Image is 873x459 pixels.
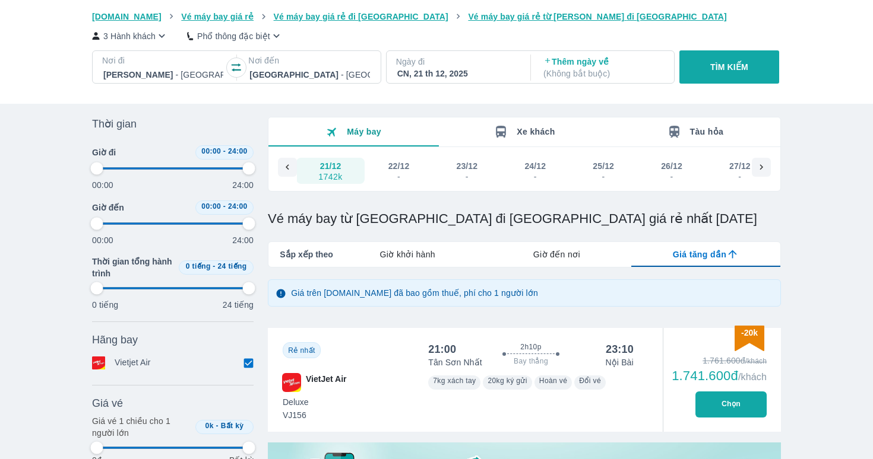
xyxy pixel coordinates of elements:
span: 00:00 [201,202,221,211]
h1: Vé máy bay từ [GEOGRAPHIC_DATA] đi [GEOGRAPHIC_DATA] giá rẻ nhất [DATE] [268,211,781,227]
button: Phổ thông đặc biệt [187,30,283,42]
div: - [525,172,545,181]
span: Deluxe [283,396,309,408]
p: 0 tiếng [92,299,118,311]
div: - [593,172,613,181]
span: Giờ khởi hành [380,248,435,260]
button: TÌM KIẾM [679,50,779,84]
div: - [730,172,750,181]
span: Vé máy bay giá rẻ [181,12,254,21]
span: Giờ đến nơi [533,248,580,260]
p: 00:00 [92,179,113,191]
span: Rẻ nhất [288,346,315,355]
span: Máy bay [347,127,381,136]
span: 00:00 [201,147,221,155]
span: VJ156 [283,409,309,421]
span: 2h10p [520,342,541,352]
div: 25/12 [593,160,614,172]
div: 21:00 [428,342,456,356]
div: 24/12 [524,160,546,172]
span: 24:00 [228,147,248,155]
p: 24 tiếng [223,299,254,311]
p: Nội Bài [605,356,633,368]
div: CN, 21 th 12, 2025 [397,68,517,79]
span: Sắp xếp theo [280,248,333,260]
p: Nơi đến [248,55,371,66]
span: Giá tăng dần [673,248,726,260]
button: Chọn [695,391,767,417]
span: Hoàn vé [539,377,568,385]
nav: breadcrumb [92,11,781,23]
div: 23/12 [457,160,478,172]
div: lab API tabs example [333,242,780,267]
button: 3 Hành khách [92,30,168,42]
p: Phổ thông đặc biệt [197,30,270,42]
span: /khách [738,372,767,382]
span: VietJet Air [306,373,346,392]
span: 24:00 [228,202,248,211]
div: 1.741.600đ [672,369,767,383]
span: Giờ đi [92,146,116,158]
p: 00:00 [92,234,113,246]
div: 21/12 [320,160,341,172]
div: - [662,172,682,181]
img: discount [735,326,764,351]
span: Tàu hỏa [690,127,724,136]
span: - [223,202,226,211]
p: 24:00 [232,179,254,191]
span: 0 tiếng [186,262,211,270]
p: Thêm ngày về [543,56,663,79]
div: 1.761.600đ [672,355,767,366]
p: Giá trên [DOMAIN_NAME] đã bao gồm thuế, phí cho 1 người lớn [291,287,538,299]
span: Bất kỳ [221,422,244,430]
span: Hãng bay [92,333,138,347]
div: 22/12 [388,160,410,172]
p: ( Không bắt buộc ) [543,68,663,79]
span: Vé máy bay giá rẻ đi [GEOGRAPHIC_DATA] [274,12,448,21]
img: VJ [282,373,301,392]
p: 24:00 [232,234,254,246]
span: Vé máy bay giá rẻ từ [PERSON_NAME] đi [GEOGRAPHIC_DATA] [468,12,727,21]
span: 0k [205,422,214,430]
span: Giá vé [92,396,123,410]
span: Giờ đến [92,202,124,213]
span: 7kg xách tay [433,377,476,385]
span: - [223,147,226,155]
span: 24 tiếng [218,262,247,270]
div: 26/12 [661,160,682,172]
div: 1742k [318,172,342,181]
div: 27/12 [729,160,751,172]
div: - [389,172,409,181]
span: - [216,422,219,430]
div: 23:10 [606,342,634,356]
span: -20k [741,328,758,337]
span: Đổi vé [579,377,601,385]
div: - [457,172,477,181]
p: TÌM KIẾM [710,61,748,73]
p: Tân Sơn Nhất [428,356,482,368]
p: Ngày đi [396,56,518,68]
span: Thời gian tổng hành trình [92,256,174,279]
p: Nơi đi [102,55,224,66]
span: - [213,262,215,270]
span: Xe khách [517,127,555,136]
span: [DOMAIN_NAME] [92,12,162,21]
span: Thời gian [92,117,137,131]
span: 20kg ký gửi [488,377,527,385]
p: Giá vé 1 chiều cho 1 người lớn [92,415,191,439]
p: Vietjet Air [115,356,151,369]
p: 3 Hành khách [103,30,156,42]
